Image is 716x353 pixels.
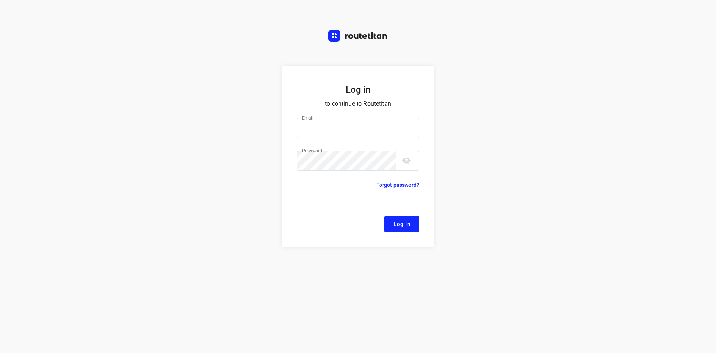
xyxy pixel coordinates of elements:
p: to continue to Routetitan [297,99,419,109]
h5: Log in [297,84,419,96]
button: toggle password visibility [399,153,414,168]
img: Routetitan [328,30,388,42]
button: Log In [384,216,419,232]
p: Forgot password? [376,180,419,189]
span: Log In [393,219,410,229]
